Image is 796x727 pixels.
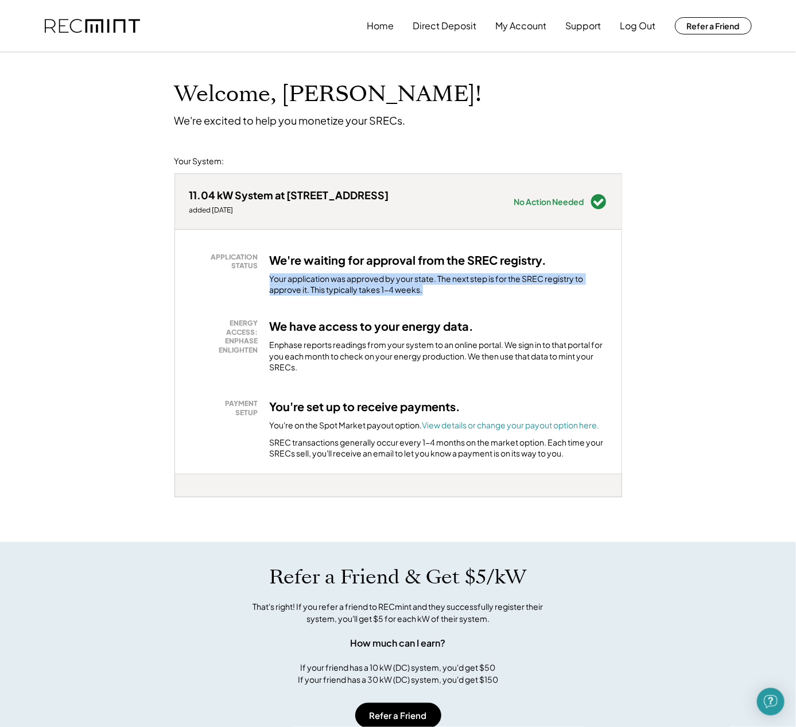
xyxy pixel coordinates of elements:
[189,188,389,202] div: 11.04 kW System at [STREET_ADDRESS]
[195,399,258,417] div: PAYMENT SETUP
[270,319,474,334] h3: We have access to your energy data.
[496,14,547,37] button: My Account
[174,497,216,502] div: pxaswcef - VA Distributed
[675,17,752,34] button: Refer a Friend
[270,339,607,373] div: Enphase reports readings from your system to an online portal. We sign in to that portal for you ...
[270,420,600,431] div: You're on the Spot Market payout option.
[422,420,600,430] a: View details or change your payout option here.
[174,114,406,127] div: We're excited to help you monetize your SRECs.
[174,156,224,167] div: Your System:
[270,399,461,414] h3: You're set up to receive payments.
[189,206,389,215] div: added [DATE]
[566,14,601,37] button: Support
[45,19,140,33] img: recmint-logotype%403x.png
[757,688,785,716] div: Open Intercom Messenger
[620,14,656,37] button: Log Out
[270,273,607,296] div: Your application was approved by your state. The next step is for the SREC registry to approve it...
[413,14,477,37] button: Direct Deposit
[270,565,527,589] h1: Refer a Friend & Get $5/kW
[351,636,446,650] div: How much can I earn?
[195,319,258,354] div: ENERGY ACCESS: ENPHASE ENLIGHTEN
[195,253,258,270] div: APPLICATION STATUS
[367,14,394,37] button: Home
[298,662,498,686] div: If your friend has a 10 kW (DC) system, you'd get $50 If your friend has a 30 kW (DC) system, you...
[514,198,584,206] div: No Action Needed
[270,437,607,459] div: SREC transactions generally occur every 1-4 months on the market option. Each time your SRECs sel...
[240,601,556,625] div: That's right! If you refer a friend to RECmint and they successfully register their system, you'l...
[174,81,482,108] h1: Welcome, [PERSON_NAME]!
[270,253,547,268] h3: We're waiting for approval from the SREC registry.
